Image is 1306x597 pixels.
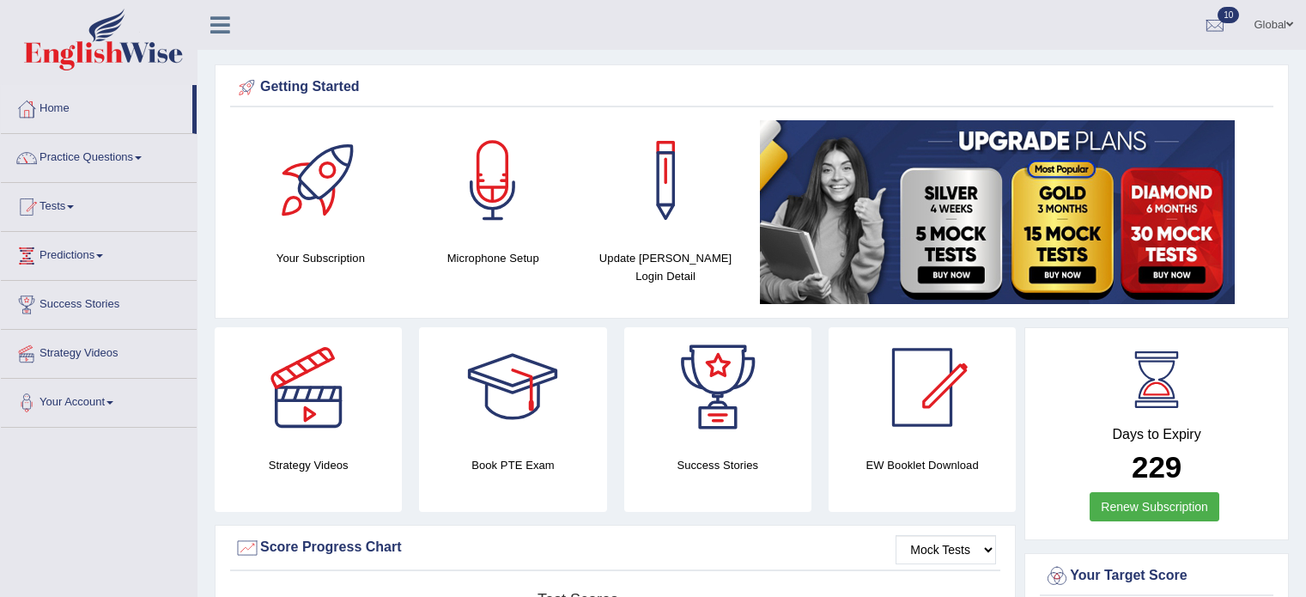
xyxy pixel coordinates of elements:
h4: Your Subscription [243,249,398,267]
h4: Update [PERSON_NAME] Login Detail [588,249,744,285]
a: Predictions [1,232,197,275]
a: Your Account [1,379,197,422]
h4: Success Stories [624,456,811,474]
h4: Microphone Setup [416,249,571,267]
a: Home [1,85,192,128]
img: small5.jpg [760,120,1235,304]
div: Getting Started [234,75,1269,101]
span: 10 [1218,7,1239,23]
h4: Strategy Videos [215,456,402,474]
a: Success Stories [1,281,197,324]
h4: Book PTE Exam [419,456,606,474]
b: 229 [1132,450,1181,484]
div: Your Target Score [1044,563,1269,589]
h4: EW Booklet Download [829,456,1016,474]
a: Renew Subscription [1090,492,1219,521]
a: Practice Questions [1,134,197,177]
a: Tests [1,183,197,226]
div: Score Progress Chart [234,535,996,561]
h4: Days to Expiry [1044,427,1269,442]
a: Strategy Videos [1,330,197,373]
